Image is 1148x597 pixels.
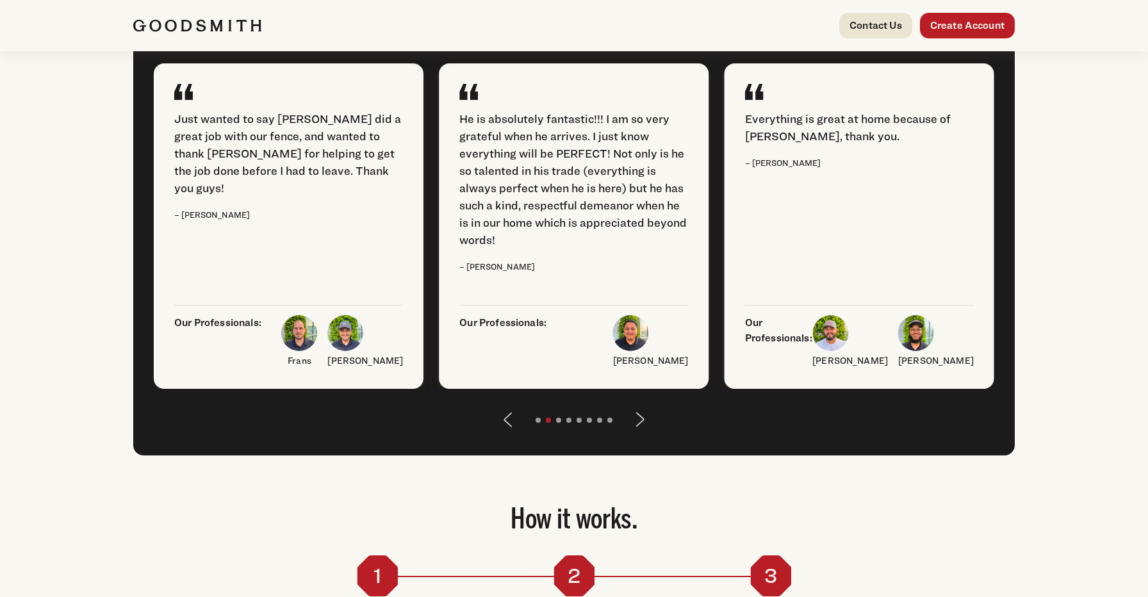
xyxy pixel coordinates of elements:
img: Goodsmith [133,19,261,32]
p: [PERSON_NAME] [613,354,689,368]
h2: How it works. [133,507,1015,535]
li: Page dot 6 [587,418,592,423]
p: Our Professionals: [174,315,261,368]
p: [PERSON_NAME] [898,354,974,368]
p: Frans [281,354,317,368]
img: Quote Icon [459,84,478,100]
img: Quote Icon [745,84,764,100]
button: Next [625,404,656,435]
li: Page dot 4 [566,418,571,423]
img: Quote Icon [174,84,193,100]
a: Create Account [920,13,1015,38]
p: Our Professionals: [745,315,813,368]
p: Our Professionals: [459,315,546,368]
div: He is absolutely fantastic!!! I am so very grateful when he arrives. I just know everything will ... [459,110,688,249]
div: 1 [357,555,398,596]
li: Page dot 3 [556,418,561,423]
small: – [PERSON_NAME] [745,158,821,168]
p: [PERSON_NAME] [812,354,888,368]
p: [PERSON_NAME] [327,354,403,368]
li: Page dot 8 [607,418,612,423]
button: Previous [492,404,523,435]
small: – [PERSON_NAME] [174,210,250,220]
div: 2 [553,555,594,596]
div: Just wanted to say [PERSON_NAME] did a great job with our fence, and wanted to thank [PERSON_NAME... [174,110,403,197]
li: Page dot 5 [577,418,582,423]
li: Page dot 1 [536,418,541,423]
small: – [PERSON_NAME] [459,262,535,272]
div: 3 [750,555,791,596]
li: Page dot 7 [597,418,602,423]
a: Contact Us [839,13,912,38]
div: Everything is great at home because of [PERSON_NAME], thank you. [745,110,974,145]
li: Page dot 2 [546,418,551,423]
